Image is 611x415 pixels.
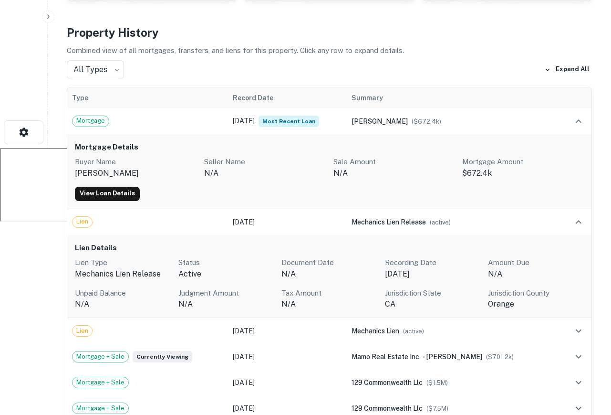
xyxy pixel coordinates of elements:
[352,327,399,335] span: mechanics lien
[385,268,481,280] p: [DATE]
[281,298,377,310] p: N/A
[462,168,584,179] p: $672.4k
[75,187,140,201] a: View Loan Details
[75,156,197,168] p: Buyer Name
[259,116,319,127] span: Most Recent Loan
[67,87,228,108] th: Type
[72,404,128,413] span: Mortgage + Sale
[67,45,592,56] p: Combined view of all mortgages, transfers, and liens for this property. Click any row to expand d...
[228,318,347,344] td: [DATE]
[178,287,274,299] p: Judgment Amount
[403,328,424,335] span: ( active )
[67,24,592,41] h4: Property History
[72,116,109,126] span: Mortgage
[75,268,171,280] p: mechanics lien release
[385,298,481,310] p: ca
[570,113,587,129] button: expand row
[178,268,274,280] p: active
[542,63,592,77] button: Expand All
[228,370,347,395] td: [DATE]
[133,351,192,362] span: Currently viewing
[281,257,377,268] p: Document Date
[352,218,426,226] span: mechanics lien release
[228,87,347,108] th: Record Date
[426,353,482,361] span: [PERSON_NAME]
[75,287,171,299] p: Unpaid Balance
[72,326,92,336] span: Lien
[488,298,584,310] p: orange
[281,287,377,299] p: Tax Amount
[385,257,481,268] p: Recording Date
[72,378,128,387] span: Mortgage + Sale
[352,117,408,125] span: [PERSON_NAME]
[352,404,423,412] span: 129 commonwealth llc
[430,219,451,226] span: ( active )
[72,352,128,362] span: Mortgage + Sale
[178,257,274,268] p: Status
[488,287,584,299] p: Jurisdiction County
[75,142,584,153] h6: Mortgage Details
[75,298,171,310] p: N/A
[75,243,584,254] h6: Lien Details
[426,405,448,412] span: ($ 7.5M )
[75,257,171,268] p: Lien Type
[488,257,584,268] p: Amount Due
[204,156,326,168] p: Seller Name
[72,217,92,226] span: Lien
[333,168,455,179] p: N/A
[426,379,448,386] span: ($ 1.5M )
[228,344,347,370] td: [DATE]
[352,353,419,361] span: mamo real estate inc
[352,351,555,362] div: →
[385,287,481,299] p: Jurisdiction State
[412,118,441,125] span: ($ 672.4k )
[563,339,611,384] iframe: Chat Widget
[228,108,347,134] td: [DATE]
[204,168,326,179] p: n/a
[281,268,377,280] p: N/A
[570,323,587,339] button: expand row
[75,168,197,179] p: [PERSON_NAME]
[486,353,514,361] span: ($ 701.2k )
[228,209,347,235] td: [DATE]
[333,156,455,168] p: Sale Amount
[178,298,274,310] p: N/A
[462,156,584,168] p: Mortgage Amount
[488,268,584,280] p: N/A
[67,60,124,79] div: All Types
[570,214,587,230] button: expand row
[352,379,423,386] span: 129 commonwealth llc
[347,87,559,108] th: Summary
